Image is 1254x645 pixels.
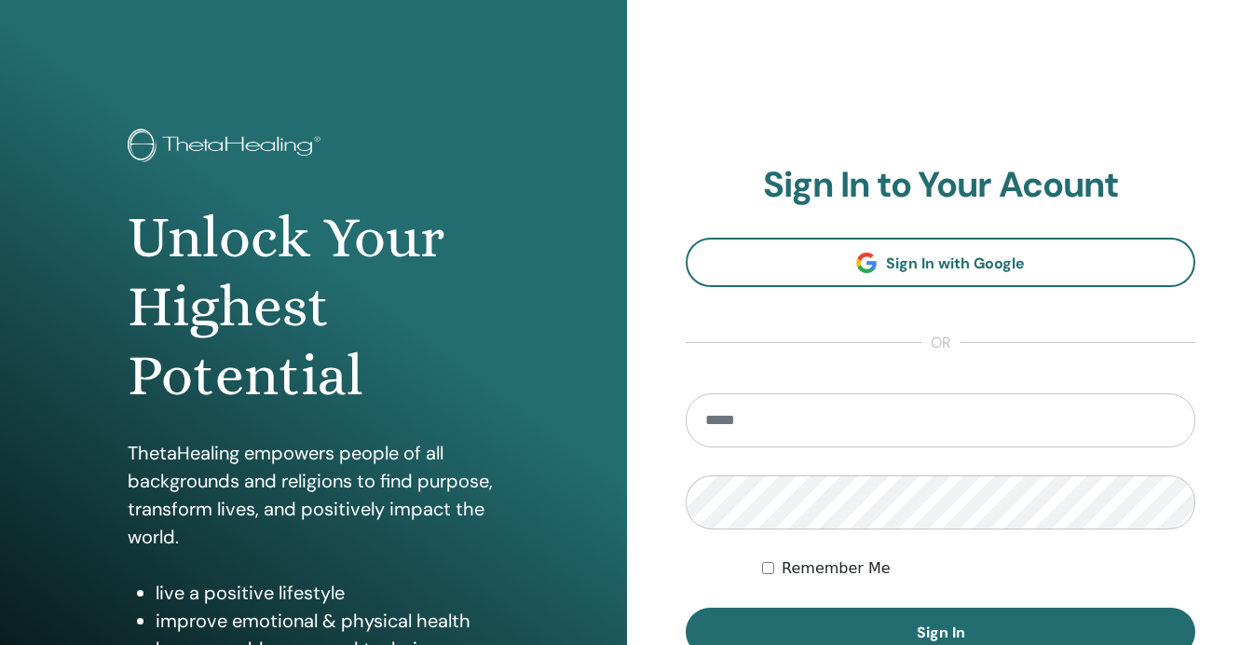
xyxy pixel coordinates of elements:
[921,332,961,354] span: or
[762,557,1195,580] div: Keep me authenticated indefinitely or until I manually logout
[917,623,965,642] span: Sign In
[886,254,1025,273] span: Sign In with Google
[128,203,499,411] h1: Unlock Your Highest Potential
[156,579,499,607] li: live a positive lifestyle
[686,238,1195,287] a: Sign In with Google
[156,607,499,635] li: improve emotional & physical health
[686,164,1195,207] h2: Sign In to Your Acount
[128,439,499,551] p: ThetaHealing empowers people of all backgrounds and religions to find purpose, transform lives, a...
[782,557,891,580] label: Remember Me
